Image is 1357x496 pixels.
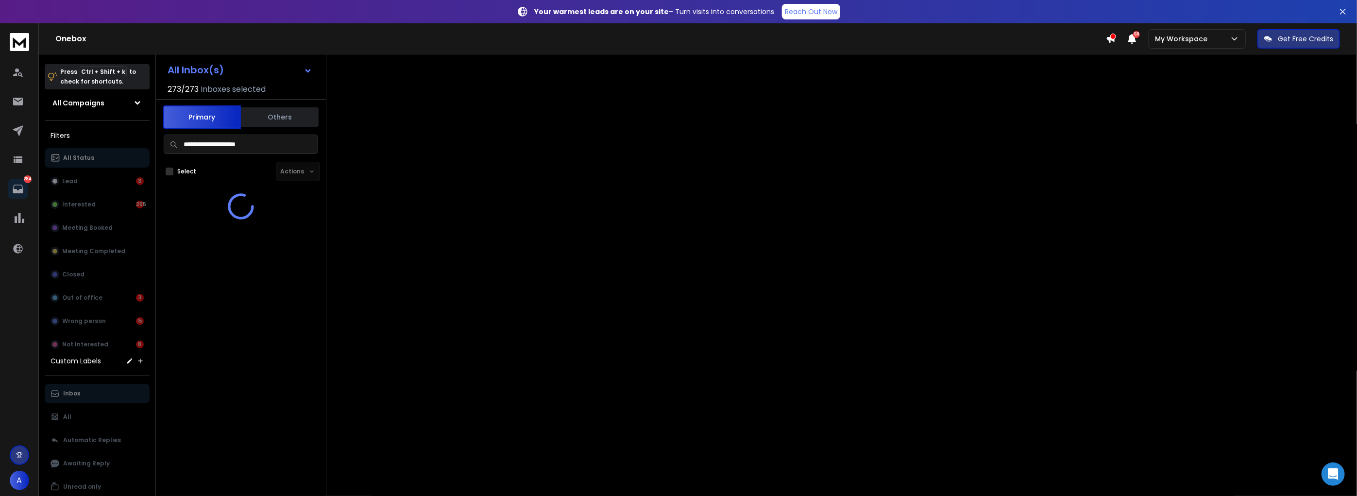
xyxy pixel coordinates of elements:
[10,33,29,51] img: logo
[45,93,150,113] button: All Campaigns
[52,98,104,108] h1: All Campaigns
[10,471,29,490] button: A
[8,179,28,199] a: 284
[782,4,840,19] a: Reach Out Now
[1322,462,1345,486] div: Open Intercom Messenger
[168,65,224,75] h1: All Inbox(s)
[241,106,319,128] button: Others
[1133,31,1140,38] span: 50
[60,67,136,86] p: Press to check for shortcuts.
[168,84,199,95] span: 273 / 273
[55,33,1106,45] h1: Onebox
[785,7,837,17] p: Reach Out Now
[1278,34,1333,44] p: Get Free Credits
[24,175,32,183] p: 284
[201,84,266,95] h3: Inboxes selected
[1155,34,1211,44] p: My Workspace
[534,7,774,17] p: – Turn visits into conversations
[160,60,320,80] button: All Inbox(s)
[80,66,127,77] span: Ctrl + Shift + k
[45,129,150,142] h3: Filters
[177,168,196,175] label: Select
[51,356,101,366] h3: Custom Labels
[534,7,669,17] strong: Your warmest leads are on your site
[1257,29,1340,49] button: Get Free Credits
[163,105,241,129] button: Primary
